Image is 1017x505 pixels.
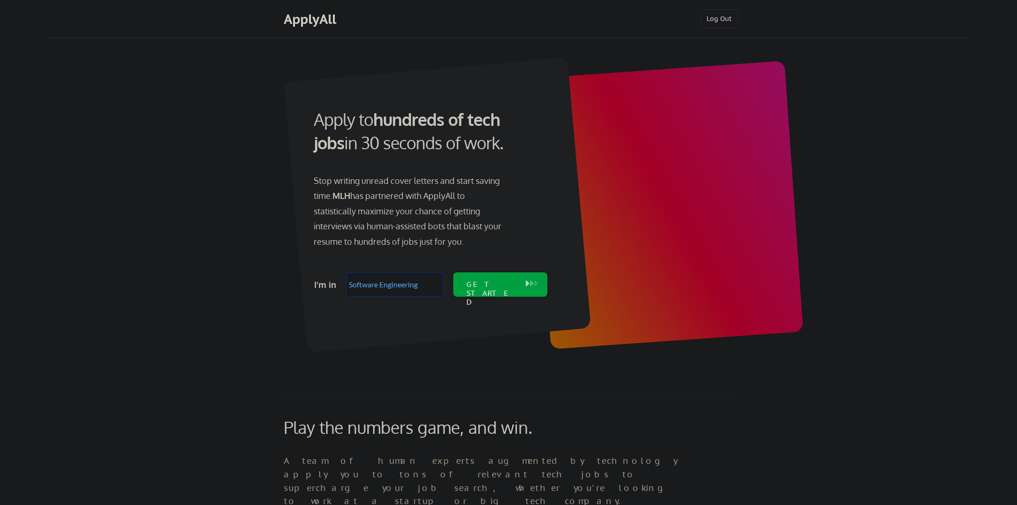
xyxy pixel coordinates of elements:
[314,109,504,153] strong: hundreds of tech jobs
[314,173,506,249] div: Stop writing unread cover letters and start saving time. has partnered with ApplyAll to statistic...
[466,280,516,307] div: GET STARTED
[332,190,350,201] strong: MLH
[700,9,738,28] button: Log Out
[284,11,339,27] div: ApplyAll
[284,417,574,437] div: Play the numbers game, and win.
[314,108,544,155] div: Apply to in 30 seconds of work.
[314,277,340,292] div: I'm in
